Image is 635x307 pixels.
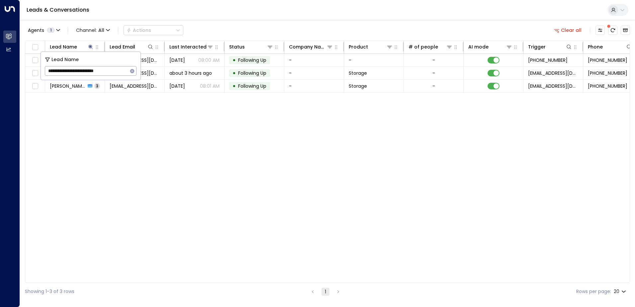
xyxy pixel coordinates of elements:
[595,26,605,35] button: Customize
[50,43,94,51] div: Lead Name
[31,56,39,64] span: Toggle select row
[468,43,489,51] div: AI mode
[229,43,245,51] div: Status
[588,57,627,63] span: +447861174280
[408,43,453,51] div: # of people
[289,43,333,51] div: Company Name
[169,83,185,89] span: Sep 18, 2025
[528,70,578,76] span: leads@space-station.co.uk
[200,83,220,89] p: 08:01 AM
[94,83,100,89] span: 3
[588,43,603,51] div: Phone
[232,67,236,79] div: •
[25,26,62,35] button: Agents1
[31,43,39,51] span: Toggle select all
[528,43,546,51] div: Trigger
[608,26,617,35] span: There are new threads available. Refresh the grid to view the latest updates.
[229,43,273,51] div: Status
[51,56,79,63] span: Lead Name
[238,83,266,89] span: Following Up
[169,57,185,63] span: Sep 16, 2025
[349,70,367,76] span: Storage
[588,83,627,89] span: +447861174280
[124,25,183,35] button: Actions
[528,83,578,89] span: leads@space-station.co.uk
[28,28,44,33] span: Agents
[50,83,86,89] span: Joe Rogers
[432,83,435,89] div: -
[31,82,39,90] span: Toggle select row
[551,26,585,35] button: Clear all
[110,43,135,51] div: Lead Email
[198,57,220,63] p: 08:00 AM
[238,57,266,63] span: Following Up
[309,287,342,296] nav: pagination navigation
[349,83,367,89] span: Storage
[98,28,104,33] span: All
[588,70,627,76] span: +447861174280
[344,54,404,66] td: -
[169,70,212,76] span: about 3 hours ago
[408,43,438,51] div: # of people
[528,57,568,63] span: +447861174280
[576,288,611,295] label: Rows per page:
[169,43,214,51] div: Last Interacted
[284,54,344,66] td: -
[31,69,39,77] span: Toggle select row
[238,70,266,76] span: Following Up
[468,43,512,51] div: AI mode
[124,25,183,35] div: Button group with a nested menu
[47,28,55,33] span: 1
[284,80,344,92] td: -
[349,43,368,51] div: Product
[73,26,113,35] span: Channel:
[232,54,236,66] div: •
[73,26,113,35] button: Channel:All
[614,287,627,296] div: 20
[528,43,572,51] div: Trigger
[50,43,77,51] div: Lead Name
[349,43,393,51] div: Product
[110,43,154,51] div: Lead Email
[127,27,151,33] div: Actions
[232,80,236,92] div: •
[432,57,435,63] div: -
[110,83,160,89] span: joe_rogers_86@yahoo.co.uk
[27,6,89,14] a: Leads & Conversations
[169,43,207,51] div: Last Interacted
[321,288,329,296] button: page 1
[289,43,326,51] div: Company Name
[621,26,630,35] button: Archived Leads
[432,70,435,76] div: -
[588,43,632,51] div: Phone
[284,67,344,79] td: -
[25,288,74,295] div: Showing 1-3 of 3 rows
